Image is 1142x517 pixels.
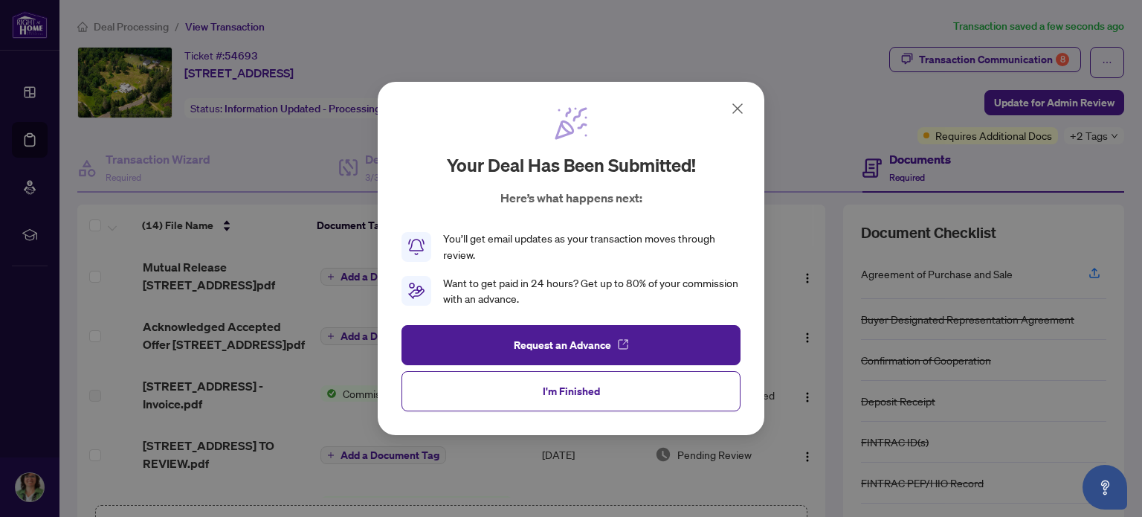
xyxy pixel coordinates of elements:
span: Request an Advance [514,333,611,357]
h2: Your deal has been submitted! [447,153,696,177]
button: Open asap [1083,465,1127,510]
p: Here’s what happens next: [500,189,642,207]
button: I'm Finished [401,371,741,411]
div: You’ll get email updates as your transaction moves through review. [443,231,741,263]
button: Request an Advance [401,325,741,365]
div: Want to get paid in 24 hours? Get up to 80% of your commission with an advance. [443,275,741,308]
span: I'm Finished [543,379,600,403]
